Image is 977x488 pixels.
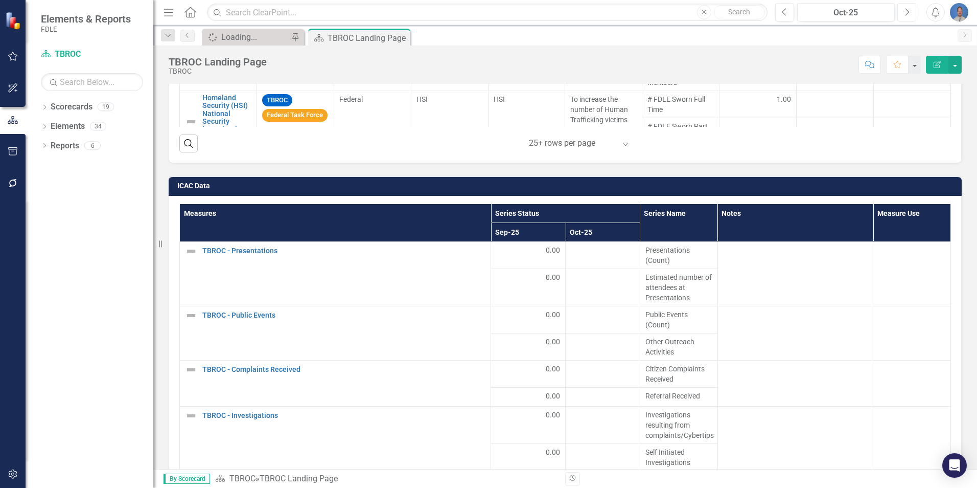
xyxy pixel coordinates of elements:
[950,3,968,21] img: Steve Dressler
[873,407,951,481] td: Double-Click to Edit
[645,447,712,478] span: Self Initiated Investigations (proactive)
[873,361,951,407] td: Double-Click to Edit
[177,182,957,190] h3: ICAC Data
[640,361,717,388] td: Double-Click to Edit
[90,122,106,131] div: 34
[546,309,560,320] span: 0.00
[41,49,143,60] a: TBROC
[719,118,797,145] td: Double-Click to Edit
[645,309,712,330] span: Public Events (Count)
[640,444,717,481] td: Double-Click to Edit
[202,247,485,255] a: TBROC - Presentations
[645,391,712,401] span: Referral Received
[645,245,712,265] span: Presentations (Count)
[215,473,557,485] div: »
[262,94,292,107] span: TBROC
[51,101,92,113] a: Scorecards
[873,306,951,361] td: Double-Click to Edit
[185,116,197,128] img: Not Defined
[491,242,566,269] td: Double-Click to Edit
[874,91,951,118] td: Double-Click to Edit
[204,31,289,43] a: Loading...
[169,56,267,68] div: TBROC Landing Page
[566,388,640,407] td: Double-Click to Edit
[640,334,717,361] td: Double-Click to Edit
[202,312,485,319] a: TBROC - Public Events
[546,447,560,457] span: 0.00
[566,407,640,444] td: Double-Click to Edit
[202,366,485,373] a: TBROC - Complaints Received
[185,364,197,376] img: Not Defined
[546,245,560,255] span: 0.00
[719,91,797,118] td: Double-Click to Edit
[645,272,712,303] span: Estimated number of attendees at Presentations
[546,364,560,374] span: 0.00
[229,474,255,483] a: TBROC
[647,94,714,115] span: # FDLE Sworn Full Time
[797,91,874,118] td: Double-Click to Edit
[202,412,485,419] a: TBROC - Investigations
[328,32,408,45] div: TBROC Landing Page
[777,94,791,104] span: 1.00
[180,407,491,481] td: Double-Click to Edit Right Click for Context Menu
[645,410,712,440] span: Investigations resulting from complaints/Cybertips
[180,361,491,407] td: Double-Click to Edit Right Click for Context Menu
[180,242,491,306] td: Double-Click to Edit Right Click for Context Menu
[491,269,566,306] td: Double-Click to Edit
[41,25,131,33] small: FDLE
[164,474,210,484] span: By Scorecard
[640,242,717,269] td: Double-Click to Edit
[566,242,640,269] td: Double-Click to Edit
[942,453,967,478] div: Open Intercom Messenger
[260,474,338,483] div: TBROC Landing Page
[180,306,491,361] td: Double-Click to Edit Right Click for Context Menu
[717,242,873,306] td: Double-Click to Edit
[566,444,640,481] td: Double-Click to Edit
[717,361,873,407] td: Double-Click to Edit
[51,121,85,132] a: Elements
[84,141,101,150] div: 6
[714,5,765,19] button: Search
[491,334,566,361] td: Double-Click to Edit
[262,109,328,122] span: Federal Task Force
[185,410,197,422] img: Not Defined
[647,121,714,142] span: # FDLE Sworn Part Time
[98,103,114,112] div: 19
[640,269,717,306] td: Double-Click to Edit
[491,444,566,481] td: Double-Click to Edit
[41,73,143,91] input: Search Below...
[566,334,640,361] td: Double-Click to Edit
[491,306,566,334] td: Double-Click to Edit
[801,7,891,19] div: Oct-25
[640,306,717,334] td: Double-Click to Edit
[169,68,267,75] div: TBROC
[873,242,951,306] td: Double-Click to Edit
[566,361,640,388] td: Double-Click to Edit
[640,388,717,407] td: Double-Click to Edit
[717,306,873,361] td: Double-Click to Edit
[185,309,197,322] img: Not Defined
[221,31,289,43] div: Loading...
[41,13,131,25] span: Elements & Reports
[546,410,560,420] span: 0.00
[5,11,23,29] img: ClearPoint Strategy
[728,8,750,16] span: Search
[546,337,560,347] span: 0.00
[51,140,79,152] a: Reports
[797,3,895,21] button: Oct-25
[546,391,560,401] span: 0.00
[566,269,640,306] td: Double-Click to Edit
[797,118,874,145] td: Double-Click to Edit
[416,95,428,103] span: HSI
[180,91,257,172] td: Double-Click to Edit Right Click for Context Menu
[640,407,717,444] td: Double-Click to Edit
[339,95,363,103] span: Federal
[546,272,560,282] span: 0.00
[185,245,197,257] img: Not Defined
[570,95,635,144] span: To increase the number of Human Trafficking victims recovered in the State of [US_STATE].
[645,337,712,357] span: Other Outreach Activities
[207,4,767,21] input: Search ClearPoint...
[494,95,505,103] span: HSI
[491,407,566,444] td: Double-Click to Edit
